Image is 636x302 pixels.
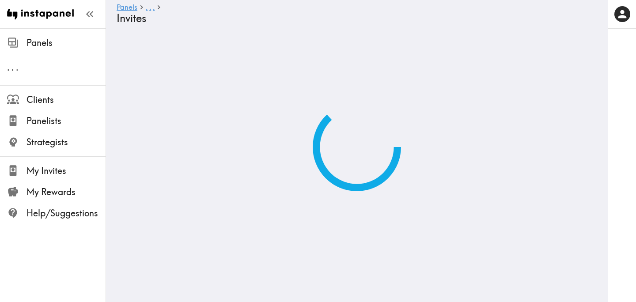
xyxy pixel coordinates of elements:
[7,62,10,73] span: .
[117,4,137,12] a: Panels
[26,136,106,148] span: Strategists
[26,207,106,219] span: Help/Suggestions
[26,186,106,198] span: My Rewards
[153,3,155,11] span: .
[16,62,19,73] span: .
[146,4,155,12] a: ...
[117,12,590,25] h4: Invites
[149,3,151,11] span: .
[11,62,14,73] span: .
[26,94,106,106] span: Clients
[26,115,106,127] span: Panelists
[26,37,106,49] span: Panels
[146,3,148,11] span: .
[26,165,106,177] span: My Invites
